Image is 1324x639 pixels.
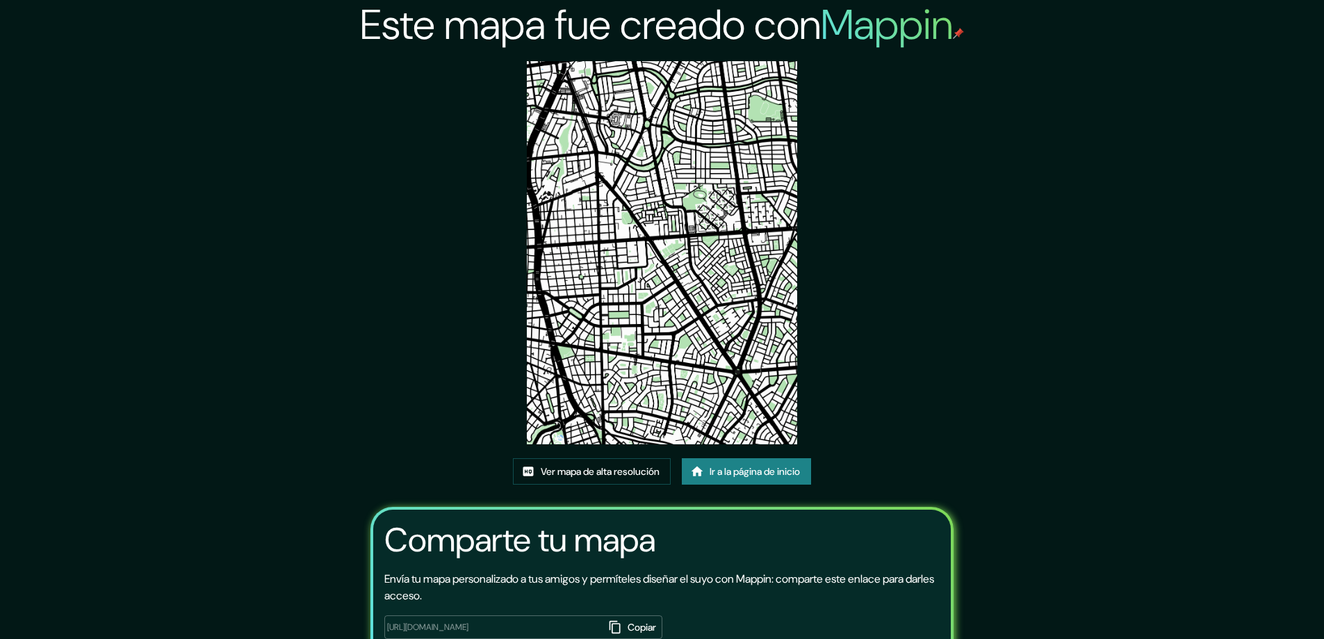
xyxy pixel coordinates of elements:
[384,518,655,562] font: Comparte tu mapa
[541,466,660,478] font: Ver mapa de alta resolución
[710,466,800,478] font: Ir a la página de inicio
[628,621,656,633] font: Copiar
[384,572,934,603] font: Envía tu mapa personalizado a tus amigos y permíteles diseñar el suyo con Mappin: comparte este e...
[682,458,811,485] a: Ir a la página de inicio
[513,458,671,485] a: Ver mapa de alta resolución
[953,28,964,39] img: pin de mapeo
[527,61,798,444] img: created-map
[605,615,662,639] button: Copiar
[1200,585,1309,624] iframe: Lanzador de widgets de ayuda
